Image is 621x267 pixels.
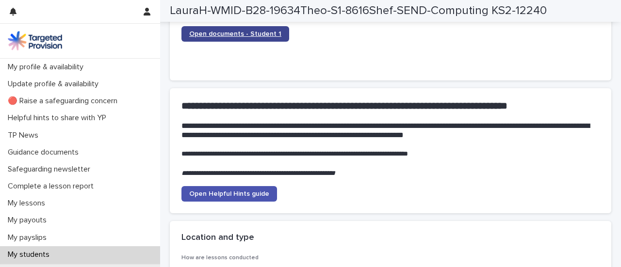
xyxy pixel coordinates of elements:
span: How are lessons conducted [181,255,259,261]
p: Update profile & availability [4,79,106,89]
img: M5nRWzHhSzIhMunXDL62 [8,31,62,50]
p: Complete a lesson report [4,182,101,191]
h2: LauraH-WMID-B28-19634Theo-S1-8616Shef-SEND-Computing KS2-12240 [170,4,547,18]
p: Guidance documents [4,148,86,157]
span: Open Helpful Hints guide [189,190,269,197]
p: My lessons [4,199,53,208]
p: 🔴 Raise a safeguarding concern [4,96,125,106]
p: My students [4,250,57,259]
p: Helpful hints to share with YP [4,113,114,123]
a: Open documents - Student 1 [181,26,289,42]
p: TP News [4,131,46,140]
p: My payouts [4,216,54,225]
p: My payslips [4,233,54,242]
a: Open Helpful Hints guide [181,186,277,202]
p: Safeguarding newsletter [4,165,98,174]
h2: Location and type [181,233,254,243]
span: Open documents - Student 1 [189,31,281,37]
p: My profile & availability [4,63,91,72]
